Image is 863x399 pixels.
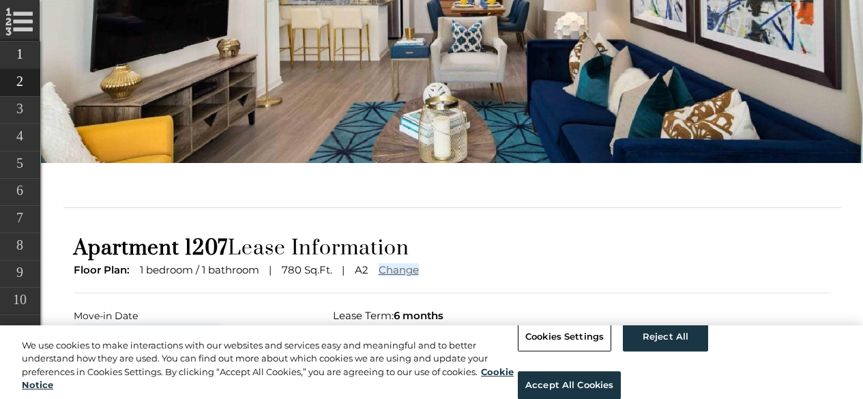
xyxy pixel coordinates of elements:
[74,263,130,276] span: Floor Plan:
[333,307,831,325] div: Lease Term:
[518,323,611,351] button: Cookies Settings
[623,323,708,351] button: Reject All
[394,309,443,322] span: 6 months
[304,263,332,276] span: Sq.Ft.
[379,263,419,276] a: Change
[140,263,259,276] span: 1 bedroom / 1 bathroom
[22,339,518,392] div: We use cookies to make interactions with our websites and services easy and meaningful and to bet...
[355,263,368,276] span: A2
[74,307,312,325] label: Move-in Date
[74,235,228,261] span: Apartment 1207
[282,263,302,276] span: 780
[74,235,831,261] h1: Lease Information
